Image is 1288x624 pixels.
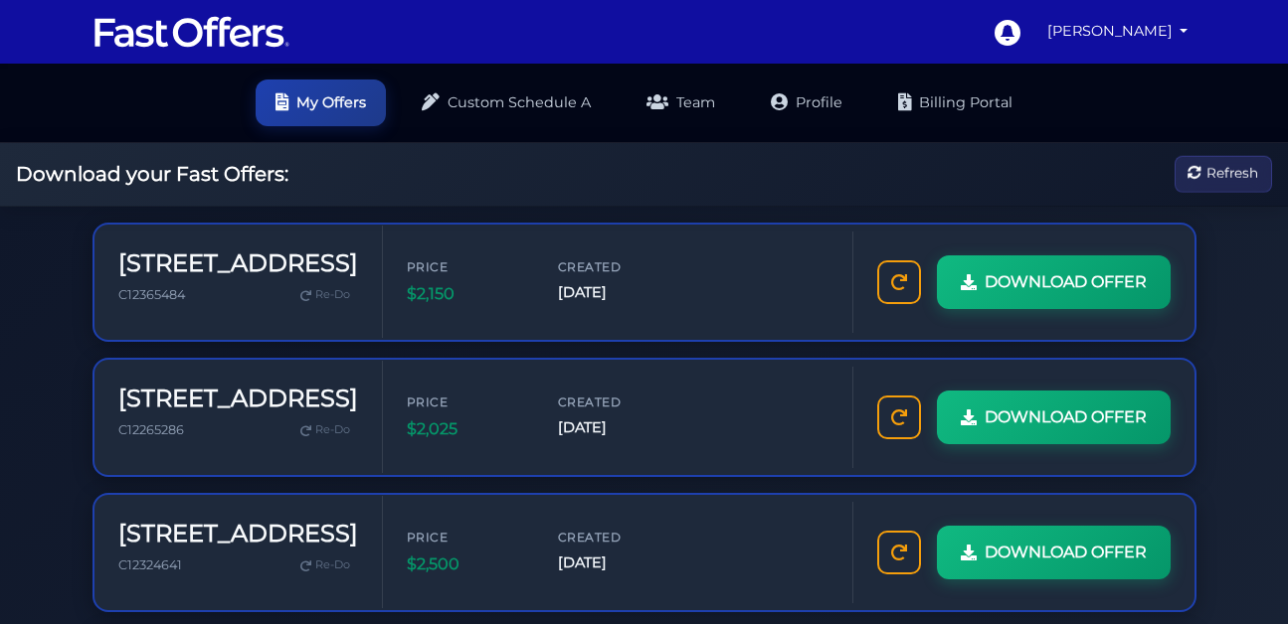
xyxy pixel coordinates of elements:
iframe: Customerly Messenger Launcher [1212,546,1272,606]
span: Created [558,257,677,276]
span: Re-Do [315,556,350,574]
button: Refresh [1175,156,1272,193]
span: $2,500 [407,551,526,577]
a: DOWNLOAD OFFER [937,390,1171,444]
span: C12324641 [118,557,182,572]
h3: [STREET_ADDRESS] [118,385,358,413]
span: $2,025 [407,416,526,442]
span: Refresh [1206,163,1258,185]
a: Team [627,79,735,126]
h3: [STREET_ADDRESS] [118,520,358,548]
span: Re-Do [315,286,350,304]
a: Re-Do [292,282,358,308]
span: DOWNLOAD OFFER [985,540,1147,565]
a: Profile [751,79,862,126]
span: Price [407,257,526,276]
a: DOWNLOAD OFFER [937,255,1171,309]
span: C12265286 [118,422,184,437]
span: Created [558,392,677,411]
a: Re-Do [292,417,358,443]
h3: [STREET_ADDRESS] [118,249,358,278]
a: My Offers [256,79,386,126]
span: [DATE] [558,416,677,439]
span: Price [407,528,526,546]
a: Billing Portal [878,79,1032,126]
span: DOWNLOAD OFFER [985,269,1147,295]
span: Created [558,528,677,546]
a: [PERSON_NAME] [1039,12,1196,51]
a: Custom Schedule A [402,79,611,126]
span: $2,150 [407,281,526,307]
span: Re-Do [315,421,350,439]
span: [DATE] [558,551,677,574]
a: DOWNLOAD OFFER [937,526,1171,579]
span: Price [407,392,526,411]
h2: Download your Fast Offers: [16,162,288,186]
a: Re-Do [292,552,358,578]
span: DOWNLOAD OFFER [985,404,1147,430]
span: [DATE] [558,281,677,304]
span: C12365484 [118,287,185,302]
